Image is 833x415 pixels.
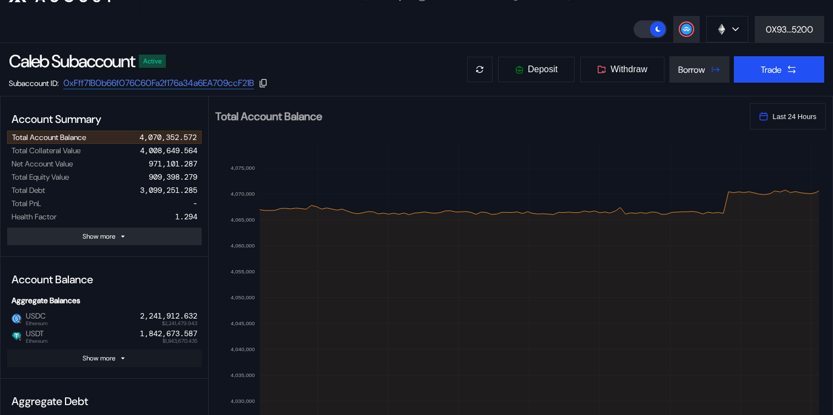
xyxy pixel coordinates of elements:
div: 1.294 [175,212,197,222]
div: Total Account Balance [12,132,86,142]
text: 4,035,000 [231,372,255,378]
div: Trade [761,64,782,76]
text: 4,050,000 [231,294,255,300]
span: Withdraw [610,64,647,74]
div: Show more [83,232,115,241]
div: Subaccount ID: [9,78,59,88]
span: Last 24 Hours [772,112,816,121]
text: 4,070,000 [231,191,255,197]
button: Borrow [669,56,729,83]
text: 4,060,000 [231,242,255,249]
span: Ethereum [26,338,47,344]
div: 4,008,649.564 [140,145,197,155]
div: Account Summary [7,107,202,131]
button: Last 24 Hours [750,103,826,130]
div: 971,101.287 [149,159,197,169]
img: svg+xml,%3c [18,336,23,341]
text: 4,040,000 [231,346,255,352]
div: 909,398.279 [149,172,197,182]
div: Aggregate Balances [7,291,202,310]
div: - [193,198,197,208]
div: Total Debt [12,185,45,195]
div: Caleb Subaccount [9,50,134,73]
span: $2,241,479.943 [162,321,197,326]
img: Tether.png [12,331,21,341]
div: 3,099,251.285 [140,185,197,195]
span: Deposit [528,64,558,74]
div: Borrow [678,64,705,76]
div: Total Equity Value [12,172,69,182]
button: Deposit [497,56,575,83]
button: Trade [734,56,824,83]
img: chain logo [716,23,728,35]
span: $1,843,670.435 [163,338,197,344]
div: Active [143,57,161,65]
a: 0xFff71B0b66f076C60Fa2f176a34a6EA709ccF21B [63,77,254,89]
button: Show more [7,228,202,245]
span: Ethereum [26,321,47,326]
span: USDT [21,329,47,343]
button: Show more [7,349,202,367]
span: USDC [21,311,47,326]
button: Withdraw [580,56,665,83]
text: 4,045,000 [231,320,255,326]
img: svg+xml,%3c [18,318,23,324]
div: 0X93...5200 [766,24,813,35]
div: Account Balance [7,268,202,291]
div: 2,241,912.632 [140,311,197,321]
div: Total PnL [12,198,41,208]
div: Aggregate Debt [7,390,202,413]
div: 4,070,352.572 [139,132,197,142]
div: Total Collateral Value [12,145,80,155]
button: 0X93...5200 [755,16,824,42]
div: Health Factor [12,212,57,222]
text: 4,030,000 [231,398,255,404]
div: Show more [83,354,115,363]
text: 4,055,000 [231,268,255,274]
text: 4,075,000 [231,165,255,171]
div: Net Account Value [12,159,73,169]
div: 1,842,673.587 [140,329,197,338]
img: usdc.png [12,314,21,324]
button: chain logo [706,16,748,42]
h2: Total Account Balance [215,111,741,122]
text: 4,065,000 [231,217,255,223]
